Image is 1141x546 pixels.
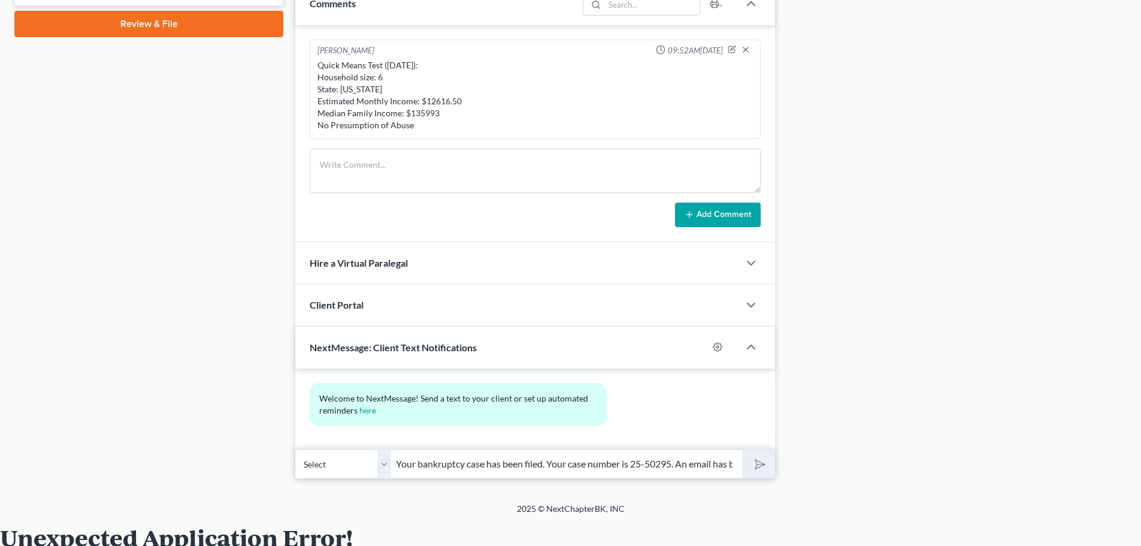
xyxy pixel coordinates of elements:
div: [PERSON_NAME] [317,45,374,57]
div: 2025 © NextChapterBK, INC [229,503,912,524]
span: Client Portal [310,299,364,310]
input: Say something... [391,450,742,479]
span: NextMessage: Client Text Notifications [310,342,477,353]
div: Quick Means Test ([DATE]): Household size: 6 State: [US_STATE] Estimated Monthly Income: $12616.5... [317,59,753,131]
a: Review & File [14,11,283,37]
a: here [359,405,376,415]
span: Hire a Virtual Paralegal [310,257,408,269]
button: Add Comment [675,203,761,228]
span: Welcome to NextMessage! Send a text to your client or set up automated reminders [319,393,590,415]
span: 09:52AM[DATE] [668,45,723,56]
